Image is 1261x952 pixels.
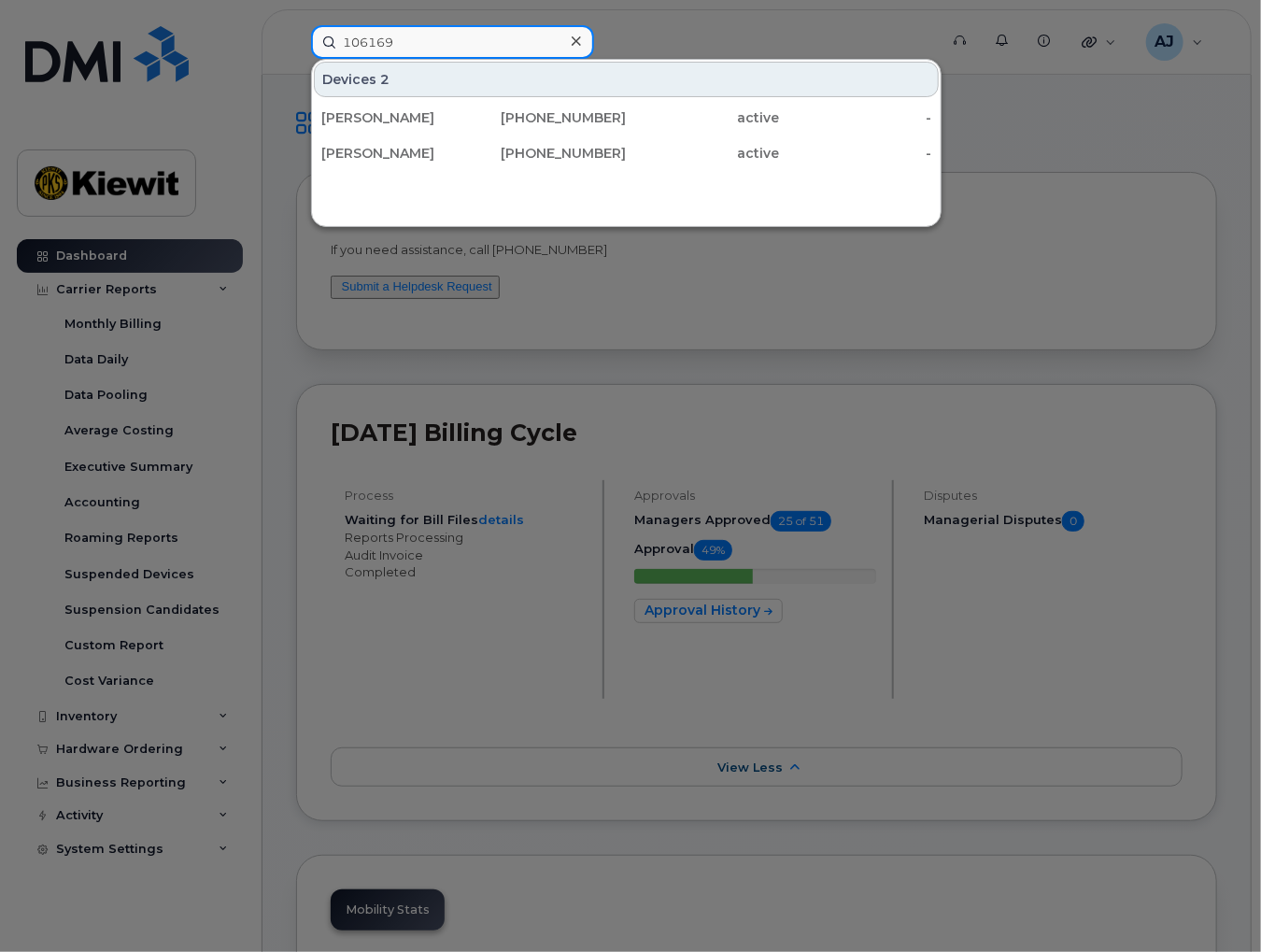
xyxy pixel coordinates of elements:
div: active [627,144,779,163]
div: active [627,108,779,127]
div: Devices [314,62,939,97]
div: [PERSON_NAME] [321,144,474,163]
div: [PHONE_NUMBER] [474,144,626,163]
a: [PERSON_NAME][PHONE_NUMBER]active- [314,136,939,170]
a: [PERSON_NAME][PHONE_NUMBER]active- [314,101,939,135]
div: - [779,108,931,127]
div: [PERSON_NAME] [321,108,474,127]
span: 2 [380,70,390,89]
div: - [779,144,931,163]
iframe: Messenger Launcher [1180,871,1247,938]
div: [PHONE_NUMBER] [474,108,626,127]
